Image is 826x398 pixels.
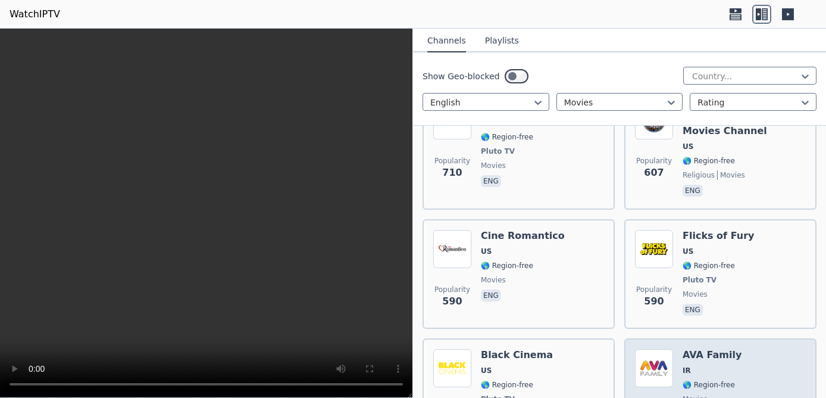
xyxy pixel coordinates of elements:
span: movies [683,290,708,299]
span: US [683,247,693,256]
span: 590 [644,294,664,309]
button: Channels [427,30,466,52]
span: US [683,142,693,151]
span: 590 [442,294,462,309]
h6: Black Cinema [481,349,553,361]
p: eng [683,304,703,316]
span: Popularity [434,285,470,294]
span: 607 [644,166,664,180]
img: Black Cinema [433,349,471,387]
p: eng [481,290,501,301]
span: movies [481,161,506,170]
img: AVA Family [635,349,673,387]
span: IR [683,366,691,375]
span: Popularity [434,156,470,166]
span: US [481,366,492,375]
span: Popularity [636,285,672,294]
span: religious [683,170,715,180]
span: 🌎 Region-free [683,380,735,390]
label: Show Geo-blocked [423,70,500,82]
p: eng [683,185,703,197]
h6: Flicks of Fury [683,230,754,242]
h6: Cine Romantico [481,230,565,242]
a: WatchIPTV [10,7,60,21]
span: 710 [442,166,462,180]
span: 🌎 Region-free [481,380,533,390]
span: 🌎 Region-free [683,261,735,270]
span: US [481,247,492,256]
button: Playlists [485,30,519,52]
span: movies [717,170,745,180]
span: Pluto TV [481,147,515,156]
span: 🌎 Region-free [481,132,533,142]
p: eng [481,175,501,187]
span: 🌎 Region-free [481,261,533,270]
span: movies [481,275,506,285]
img: Cine Romantico [433,230,471,268]
span: Popularity [636,156,672,166]
img: Flicks of Fury [635,230,673,268]
span: Pluto TV [683,275,717,285]
span: 🌎 Region-free [683,156,735,166]
h6: AVA Family [683,349,741,361]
